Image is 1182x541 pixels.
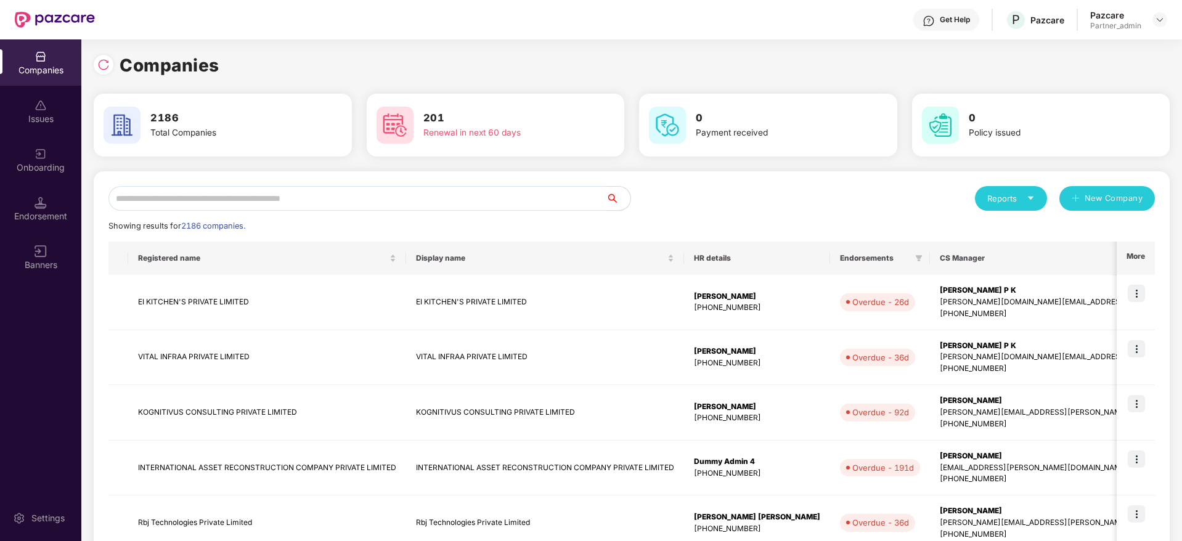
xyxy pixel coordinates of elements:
img: svg+xml;base64,PHN2ZyBpZD0iSXNzdWVzX2Rpc2FibGVkIiB4bWxucz0iaHR0cDovL3d3dy53My5vcmcvMjAwMC9zdmciIH... [35,99,47,112]
img: svg+xml;base64,PHN2ZyB4bWxucz0iaHR0cDovL3d3dy53My5vcmcvMjAwMC9zdmciIHdpZHRoPSI2MCIgaGVpZ2h0PSI2MC... [922,107,959,144]
img: svg+xml;base64,PHN2ZyB3aWR0aD0iMTQuNSIgaGVpZ2h0PSIxNC41IiB2aWV3Qm94PSIwIDAgMTYgMTYiIGZpbGw9Im5vbm... [35,197,47,209]
div: Payment received [696,126,851,140]
img: icon [1128,285,1145,302]
img: svg+xml;base64,PHN2ZyB3aWR0aD0iMTYiIGhlaWdodD0iMTYiIHZpZXdCb3g9IjAgMCAxNiAxNiIgZmlsbD0ibm9uZSIgeG... [35,245,47,258]
h1: Companies [120,52,219,79]
span: Showing results for [108,221,245,230]
div: [PHONE_NUMBER] [694,468,820,479]
th: HR details [684,242,830,275]
div: [PHONE_NUMBER] [694,357,820,369]
h3: 0 [696,110,851,126]
img: svg+xml;base64,PHN2ZyBpZD0iSGVscC0zMngzMiIgeG1sbnM9Imh0dHA6Ly93d3cudzMub3JnLzIwMDAvc3ZnIiB3aWR0aD... [923,15,935,27]
div: [PERSON_NAME] [PERSON_NAME] [694,511,820,523]
img: svg+xml;base64,PHN2ZyBpZD0iUmVsb2FkLTMyeDMyIiB4bWxucz0iaHR0cDovL3d3dy53My5vcmcvMjAwMC9zdmciIHdpZH... [97,59,110,71]
span: search [605,193,630,203]
img: icon [1128,340,1145,357]
div: Renewal in next 60 days [423,126,579,140]
div: [PHONE_NUMBER] [694,523,820,535]
span: New Company [1085,192,1143,205]
th: Display name [406,242,684,275]
img: icon [1128,395,1145,412]
div: Dummy Admin 4 [694,456,820,468]
img: icon [1128,450,1145,468]
h3: 2186 [150,110,306,126]
span: filter [913,251,925,266]
td: KOGNITIVUS CONSULTING PRIVATE LIMITED [406,385,684,441]
td: VITAL INFRAA PRIVATE LIMITED [128,330,406,386]
span: 2186 companies. [181,221,245,230]
img: svg+xml;base64,PHN2ZyB4bWxucz0iaHR0cDovL3d3dy53My5vcmcvMjAwMC9zdmciIHdpZHRoPSI2MCIgaGVpZ2h0PSI2MC... [104,107,141,144]
img: svg+xml;base64,PHN2ZyB4bWxucz0iaHR0cDovL3d3dy53My5vcmcvMjAwMC9zdmciIHdpZHRoPSI2MCIgaGVpZ2h0PSI2MC... [377,107,414,144]
div: Overdue - 92d [852,406,909,418]
img: svg+xml;base64,PHN2ZyBpZD0iRHJvcGRvd24tMzJ4MzIiIHhtbG5zPSJodHRwOi8vd3d3LnczLm9yZy8yMDAwL3N2ZyIgd2... [1155,15,1165,25]
div: Reports [987,192,1035,205]
div: [PERSON_NAME] [694,291,820,303]
h3: 201 [423,110,579,126]
button: plusNew Company [1059,186,1155,211]
div: Overdue - 36d [852,516,909,529]
div: [PHONE_NUMBER] [694,412,820,424]
div: Partner_admin [1090,21,1141,31]
img: svg+xml;base64,PHN2ZyB4bWxucz0iaHR0cDovL3d3dy53My5vcmcvMjAwMC9zdmciIHdpZHRoPSI2MCIgaGVpZ2h0PSI2MC... [649,107,686,144]
div: [PERSON_NAME] [694,401,820,413]
div: Pazcare [1030,14,1064,26]
td: EI KITCHEN'S PRIVATE LIMITED [406,275,684,330]
td: KOGNITIVUS CONSULTING PRIVATE LIMITED [128,385,406,441]
div: Total Companies [150,126,306,140]
span: Registered name [138,253,387,263]
span: CS Manager [940,253,1180,263]
th: More [1117,242,1155,275]
div: Overdue - 191d [852,462,914,474]
img: icon [1128,505,1145,523]
td: INTERNATIONAL ASSET RECONSTRUCTION COMPANY PRIVATE LIMITED [406,441,684,496]
img: svg+xml;base64,PHN2ZyB3aWR0aD0iMjAiIGhlaWdodD0iMjAiIHZpZXdCb3g9IjAgMCAyMCAyMCIgZmlsbD0ibm9uZSIgeG... [35,148,47,160]
div: Settings [28,512,68,524]
div: [PERSON_NAME] [694,346,820,357]
td: EI KITCHEN'S PRIVATE LIMITED [128,275,406,330]
span: Endorsements [840,253,910,263]
span: Display name [416,253,665,263]
h3: 0 [969,110,1124,126]
th: Registered name [128,242,406,275]
span: filter [915,254,923,262]
div: Policy issued [969,126,1124,140]
img: svg+xml;base64,PHN2ZyBpZD0iQ29tcGFuaWVzIiB4bWxucz0iaHR0cDovL3d3dy53My5vcmcvMjAwMC9zdmciIHdpZHRoPS... [35,51,47,63]
button: search [605,186,631,211]
span: plus [1072,194,1080,204]
span: caret-down [1027,194,1035,202]
td: VITAL INFRAA PRIVATE LIMITED [406,330,684,386]
div: Get Help [940,15,970,25]
img: svg+xml;base64,PHN2ZyBpZD0iU2V0dGluZy0yMHgyMCIgeG1sbnM9Imh0dHA6Ly93d3cudzMub3JnLzIwMDAvc3ZnIiB3aW... [13,512,25,524]
img: New Pazcare Logo [15,12,95,28]
div: Overdue - 26d [852,296,909,308]
span: P [1012,12,1020,27]
div: Pazcare [1090,9,1141,21]
div: Overdue - 36d [852,351,909,364]
td: INTERNATIONAL ASSET RECONSTRUCTION COMPANY PRIVATE LIMITED [128,441,406,496]
div: [PHONE_NUMBER] [694,302,820,314]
